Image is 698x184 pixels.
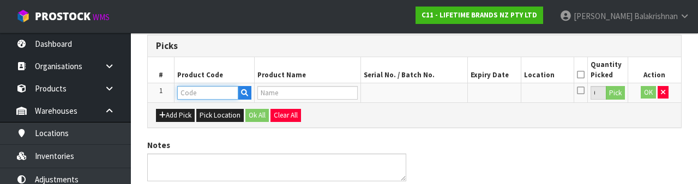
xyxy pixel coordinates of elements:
button: Clear All [270,109,301,122]
th: Product Name [254,57,360,83]
img: cube-alt.png [16,9,30,23]
th: Expiry Date [467,57,521,83]
strong: C11 - LIFETIME BRANDS NZ PTY LTD [422,10,537,20]
button: Pick [606,86,625,100]
button: Pick Location [196,109,244,122]
span: Balakrishnan [634,11,678,21]
small: WMS [93,12,110,22]
button: OK [641,86,656,99]
button: Ok All [245,109,269,122]
span: [PERSON_NAME] [574,11,633,21]
h3: Picks [156,41,673,51]
span: ProStock [35,9,91,23]
span: 1 [159,86,163,95]
th: # [148,57,174,83]
label: Notes [147,139,170,151]
input: Code [177,86,238,100]
a: C11 - LIFETIME BRANDS NZ PTY LTD [416,7,543,24]
th: Serial No. / Batch No. [361,57,467,83]
button: Add Pick [156,109,195,122]
th: Location [521,57,574,83]
th: Quantity Picked [588,57,628,83]
input: Name [257,86,358,100]
th: Product Code [174,57,255,83]
th: Action [628,57,681,83]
